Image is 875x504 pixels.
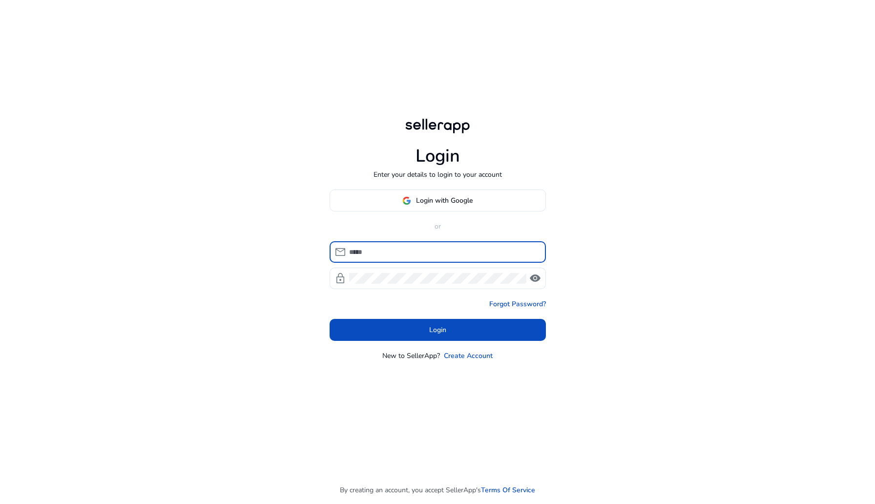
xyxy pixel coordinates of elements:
[429,325,446,335] span: Login
[489,299,546,309] a: Forgot Password?
[330,221,546,231] p: or
[334,273,346,284] span: lock
[334,246,346,258] span: mail
[374,169,502,180] p: Enter your details to login to your account
[481,485,535,495] a: Terms Of Service
[330,189,546,211] button: Login with Google
[529,273,541,284] span: visibility
[444,351,493,361] a: Create Account
[382,351,440,361] p: New to SellerApp?
[416,195,473,206] span: Login with Google
[416,146,460,167] h1: Login
[330,319,546,341] button: Login
[402,196,411,205] img: google-logo.svg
